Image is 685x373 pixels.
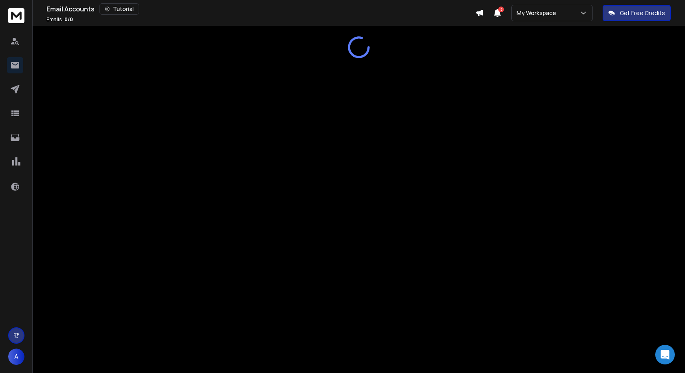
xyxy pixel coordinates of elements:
[498,7,504,12] span: 5
[99,3,139,15] button: Tutorial
[8,349,24,365] button: A
[603,5,671,21] button: Get Free Credits
[655,345,675,364] div: Open Intercom Messenger
[620,9,665,17] p: Get Free Credits
[517,9,559,17] p: My Workspace
[46,16,73,23] p: Emails :
[46,3,475,15] div: Email Accounts
[64,16,73,23] span: 0 / 0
